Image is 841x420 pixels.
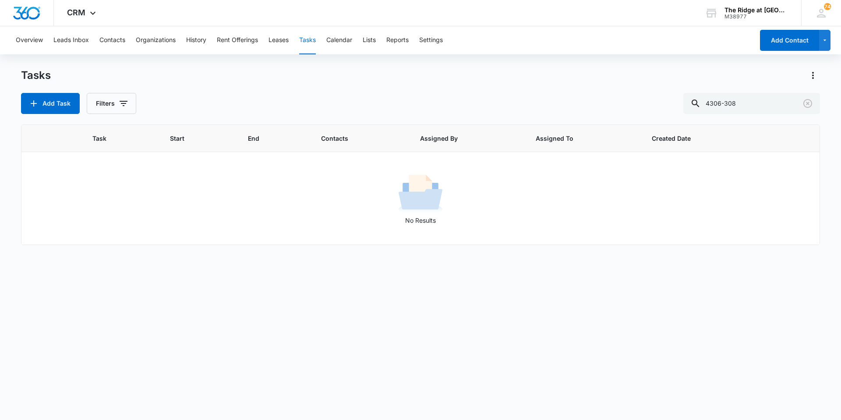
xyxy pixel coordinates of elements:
button: Tasks [299,26,316,54]
button: Leases [269,26,289,54]
button: Filters [87,93,136,114]
p: No Results [22,216,819,225]
span: Contacts [321,134,386,143]
button: Overview [16,26,43,54]
button: Clear [801,96,815,110]
span: Start [170,134,214,143]
div: account id [724,14,788,20]
button: Organizations [136,26,176,54]
button: History [186,26,206,54]
button: Add Contact [760,30,819,51]
span: Created Date [652,134,736,143]
div: notifications count [824,3,831,10]
h1: Tasks [21,69,51,82]
span: Task [92,134,136,143]
button: Leads Inbox [53,26,89,54]
div: account name [724,7,788,14]
button: Settings [419,26,443,54]
button: Lists [363,26,376,54]
button: Actions [806,68,820,82]
button: Calendar [326,26,352,54]
img: No Results [399,172,442,216]
span: Assigned To [536,134,618,143]
span: Assigned By [420,134,502,143]
button: Contacts [99,26,125,54]
button: Rent Offerings [217,26,258,54]
span: 74 [824,3,831,10]
button: Reports [386,26,409,54]
span: End [248,134,287,143]
input: Search Tasks [683,93,820,114]
span: CRM [67,8,85,17]
button: Add Task [21,93,80,114]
